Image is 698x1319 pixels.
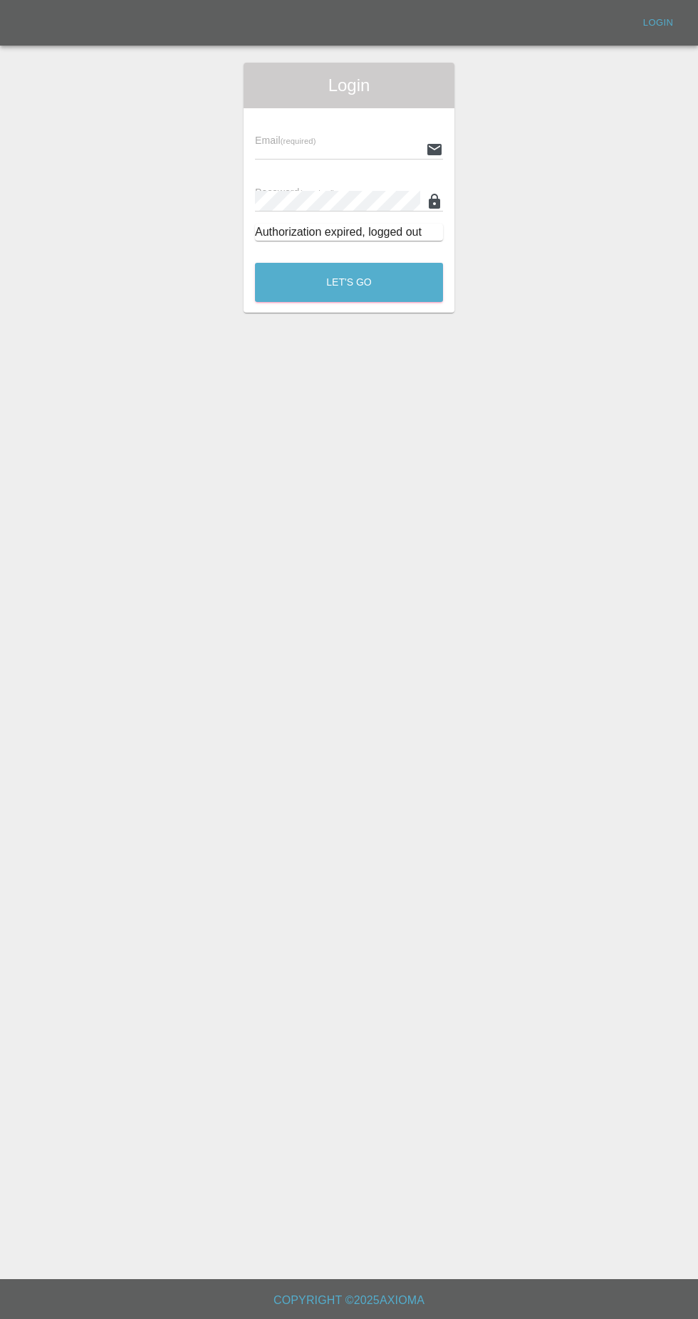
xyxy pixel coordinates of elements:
[255,135,316,146] span: Email
[255,224,443,241] div: Authorization expired, logged out
[255,187,335,198] span: Password
[635,12,681,34] a: Login
[300,189,335,197] small: (required)
[11,1291,687,1310] h6: Copyright © 2025 Axioma
[281,137,316,145] small: (required)
[255,74,443,97] span: Login
[255,263,443,302] button: Let's Go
